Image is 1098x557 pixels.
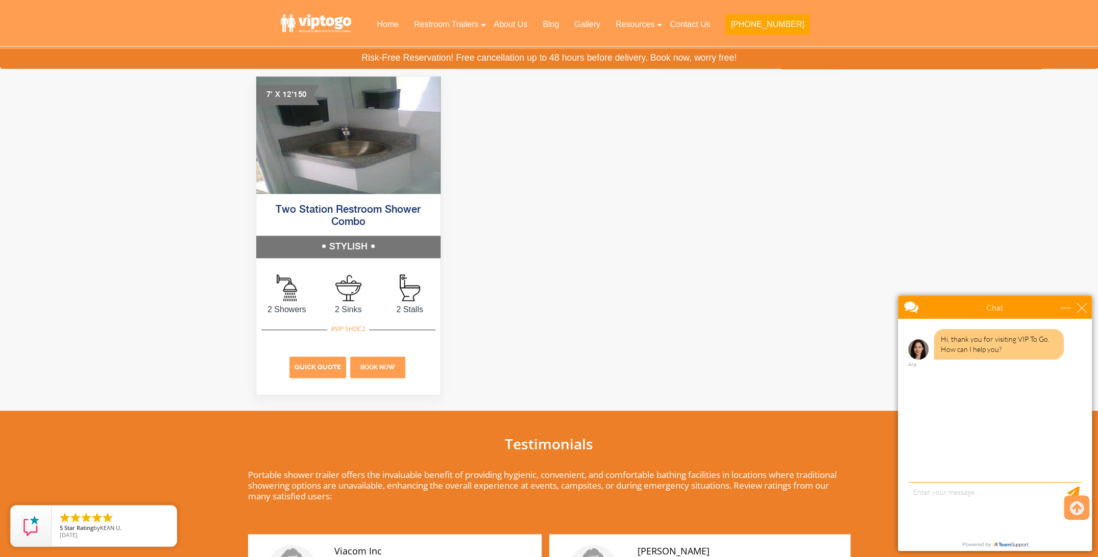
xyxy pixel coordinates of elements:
span: 2 Sinks [318,303,379,316]
a: Blog [535,13,567,36]
a: Contact Us [662,13,718,36]
iframe: Live Chat Box [892,290,1098,557]
button: [PHONE_NUMBER] [725,14,809,35]
div: #VIP SHOC2 [327,322,369,336]
span: 2 Stalls [379,303,440,316]
li:  [91,512,103,524]
img: Review Rating [21,516,41,536]
span: Star Rating [64,524,93,531]
a: Home [369,13,406,36]
a: [PHONE_NUMBER] [718,13,817,41]
span: [DATE] [60,531,78,539]
li:  [59,512,71,524]
a: Book Now [348,362,407,371]
p: Portable shower trailer offers the invaluable benefit of providing hygienic, convenient, and comf... [248,469,850,501]
span: KEAN U. [100,524,121,531]
div: [PERSON_NAME] [638,545,832,557]
div: Viacom Inc [334,545,523,557]
a: Gallery [567,13,608,36]
span: Quick Quote [295,363,341,371]
a: Quick Quote [289,362,348,371]
a: Resources [608,13,662,36]
a: Restroom Trailers [406,13,486,36]
a: About Us [486,13,535,36]
span: 2 Showers [256,303,318,316]
span: 5 [60,524,63,531]
a: Two Station Restroom Shower Combo [276,205,421,227]
span: by [60,525,168,532]
li:  [69,512,82,524]
img: an icon of stall [400,274,420,301]
img: an icon of sink [335,275,361,301]
img: outside photo of 2 stations shower combo trailer [256,77,441,194]
h5: STYLISH [256,236,441,258]
li:  [80,512,92,524]
img: an icon of Shower [277,274,297,301]
span: Book Now [360,364,395,371]
div: 7' X 12'150 [256,85,320,105]
h2: Testimonials [248,436,850,452]
li:  [102,512,114,524]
